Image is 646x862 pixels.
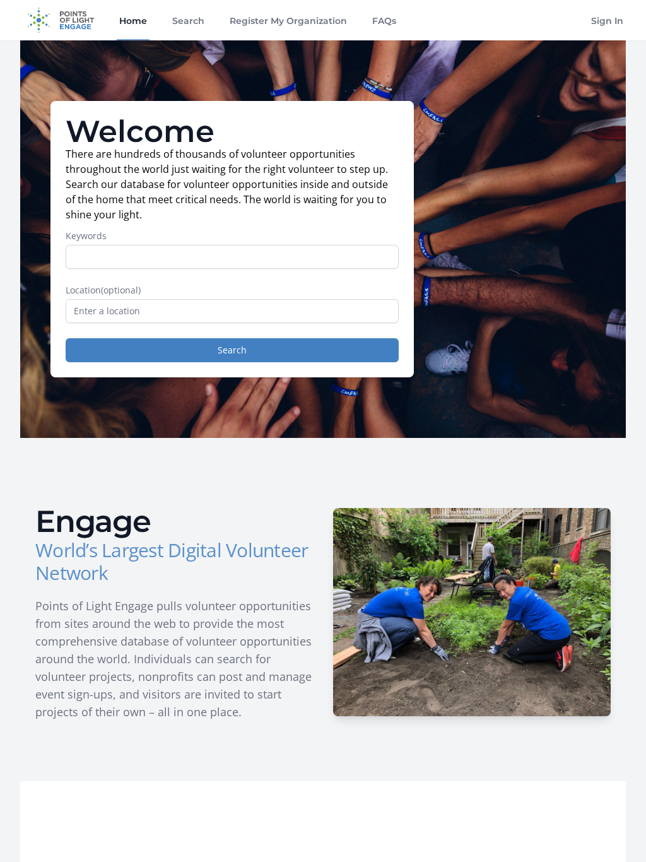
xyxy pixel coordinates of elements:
h1: Welcome [66,116,399,146]
input: Enter a location [66,299,399,323]
h2: Engage [35,506,313,536]
img: HCSC-H_1.JPG [333,508,611,716]
button: Search [66,338,399,362]
span: (optional) [101,284,141,296]
h3: World’s Largest Digital Volunteer Network [35,539,313,584]
p: Points of Light Engage pulls volunteer opportunities from sites around the web to provide the mos... [35,597,313,721]
p: There are hundreds of thousands of volunteer opportunities throughout the world just waiting for ... [66,146,399,222]
label: Location [66,284,399,297]
label: Keywords [66,230,399,242]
